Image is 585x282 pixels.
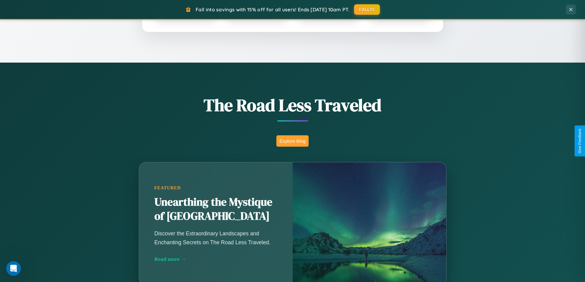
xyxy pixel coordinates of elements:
div: Give Feedback [578,129,582,153]
h2: Unearthing the Mystique of [GEOGRAPHIC_DATA] [154,195,277,223]
button: Explore Blog [276,135,309,147]
span: Fall into savings with 15% off for all users! Ends [DATE] 10am PT. [196,6,349,13]
iframe: Intercom live chat [6,261,21,276]
button: FALL15 [354,4,380,15]
div: Read more → [154,256,277,262]
p: Discover the Extraordinary Landscapes and Enchanting Secrets on The Road Less Traveled. [154,229,277,246]
h1: The Road Less Traveled [108,93,477,117]
div: Featured [154,185,277,191]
